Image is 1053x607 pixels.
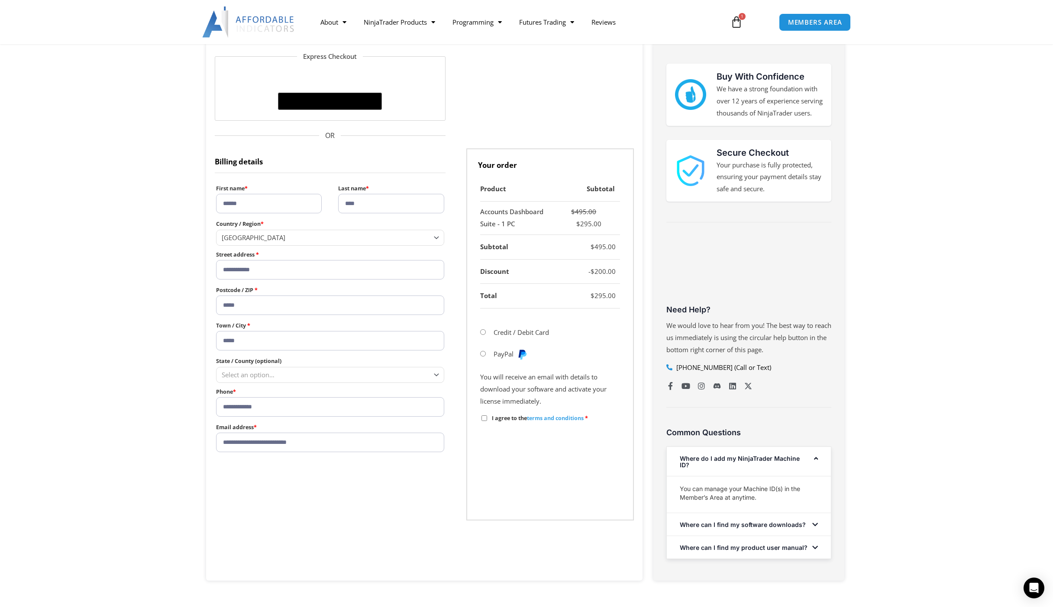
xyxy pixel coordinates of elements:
span: I agree to the [492,414,584,422]
p: You will receive an email with details to download your software and activate your license immedi... [480,371,620,408]
bdi: 495.00 [591,242,616,251]
abbr: required [585,414,588,422]
label: Town / City [216,320,444,331]
iframe: PayPal [480,438,620,509]
a: Programming [444,12,510,32]
span: (optional) [255,357,281,365]
a: Where can I find my software downloads? [680,521,806,528]
h3: Billing details [215,148,446,173]
td: Accounts Dashboard Suite - 1 PC [480,202,556,235]
div: Where can I find my software downloads? [667,513,831,536]
a: 1 [717,10,756,35]
span: $ [571,207,575,216]
h3: Buy With Confidence [717,70,823,83]
div: Where do I add my NinjaTrader Machine ID? [667,476,831,513]
span: State / County [216,367,444,383]
th: Discount [480,260,556,284]
bdi: 295.00 [591,291,616,300]
span: $ [591,242,594,251]
strong: Subtotal [480,242,508,251]
a: Reviews [583,12,624,32]
p: You can manage your Machine ID(s) in the Member’s Area at anytime. [680,485,818,502]
label: Postcode / ZIP [216,285,444,295]
a: terms and conditions [527,414,584,422]
a: MEMBERS AREA [779,13,851,31]
bdi: 200.00 [591,267,616,276]
img: mark thumbs good 43913 | Affordable Indicators – NinjaTrader [675,79,706,110]
label: Last name [338,183,444,194]
div: Where can I find my product user manual? [667,536,831,559]
bdi: 495.00 [571,207,596,216]
label: Email address [216,422,444,433]
img: PayPal [517,349,527,360]
span: $ [576,219,580,228]
span: Country / Region [216,230,444,246]
iframe: Secure express checkout frame [276,67,384,90]
th: Product [480,177,556,202]
span: Select an option… [222,370,275,379]
label: Country / Region [216,218,444,229]
span: - [588,267,591,276]
div: Open Intercom Messenger [1024,578,1044,598]
label: State / County [216,356,444,366]
span: $ [591,291,594,300]
nav: Menu [312,12,720,32]
a: Futures Trading [510,12,583,32]
h3: Secure Checkout [717,146,823,159]
form: Checkout [215,51,634,520]
legend: Express Checkout [297,51,363,63]
span: Germany [222,233,431,242]
img: LogoAI | Affordable Indicators – NinjaTrader [202,6,295,38]
input: I agree to theterms and conditions * [481,415,487,421]
bdi: 295.00 [576,219,601,228]
span: $ [591,267,594,276]
h3: Your order [466,148,634,177]
label: PayPal [494,350,527,358]
a: About [312,12,355,32]
span: OR [215,129,446,142]
span: We would love to hear from you! The best way to reach us immediately is using the circular help b... [666,321,831,354]
p: We have a strong foundation with over 12 years of experience serving thousands of NinjaTrader users. [717,83,823,119]
label: First name [216,183,322,194]
div: Where do I add my NinjaTrader Machine ID? [667,447,831,476]
label: Street address [216,249,444,260]
th: Subtotal [556,177,620,202]
h3: Need Help? [666,305,831,315]
span: 1 [739,13,746,20]
a: NinjaTrader Products [355,12,444,32]
img: 1000913 | Affordable Indicators – NinjaTrader [675,155,706,186]
a: Where can I find my product user manual? [680,544,808,551]
label: Phone [216,386,444,397]
iframe: Customer reviews powered by Trustpilot [666,238,831,302]
button: Buy with GPay [278,93,382,110]
strong: Total [480,291,497,300]
span: [PHONE_NUMBER] (Call or Text) [674,362,771,374]
h3: Common Questions [666,427,831,437]
label: Credit / Debit Card [494,328,549,337]
p: Your purchase is fully protected, ensuring your payment details stay safe and secure. [717,159,823,196]
a: Where do I add my NinjaTrader Machine ID? [680,455,800,469]
span: MEMBERS AREA [788,19,842,26]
